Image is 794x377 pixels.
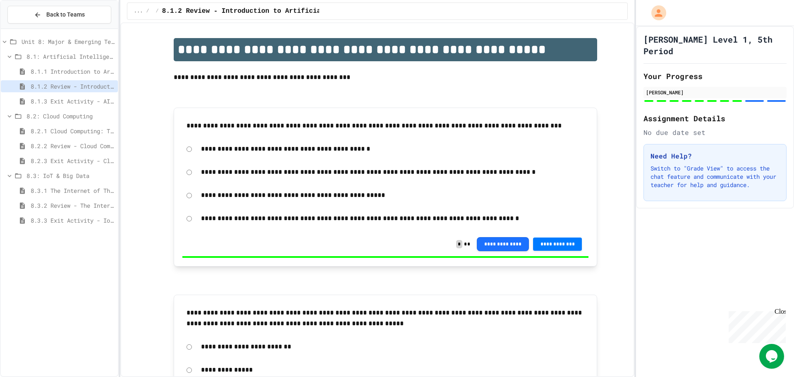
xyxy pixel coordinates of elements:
[643,34,787,57] h1: [PERSON_NAME] Level 1, 5th Period
[26,112,115,120] span: 8.2: Cloud Computing
[759,344,786,369] iframe: chat widget
[31,216,115,225] span: 8.3.3 Exit Activity - IoT Data Detective Challenge
[26,52,115,61] span: 8.1: Artificial Intelligence Basics
[26,171,115,180] span: 8.3: IoT & Big Data
[31,142,115,150] span: 8.2.2 Review - Cloud Computing
[31,97,115,106] span: 8.1.3 Exit Activity - AI Detective
[651,151,780,161] h3: Need Help?
[643,70,787,82] h2: Your Progress
[31,67,115,76] span: 8.1.1 Introduction to Artificial Intelligence
[146,8,149,14] span: /
[7,6,111,24] button: Back to Teams
[31,127,115,135] span: 8.2.1 Cloud Computing: Transforming the Digital World
[3,3,57,53] div: Chat with us now!Close
[643,113,787,124] h2: Assignment Details
[134,8,143,14] span: ...
[46,10,85,19] span: Back to Teams
[31,156,115,165] span: 8.2.3 Exit Activity - Cloud Service Detective
[31,186,115,195] span: 8.3.1 The Internet of Things and Big Data: Our Connected Digital World
[651,164,780,189] p: Switch to "Grade View" to access the chat feature and communicate with your teacher for help and ...
[643,3,668,22] div: My Account
[156,8,159,14] span: /
[643,127,787,137] div: No due date set
[725,308,786,343] iframe: chat widget
[31,201,115,210] span: 8.3.2 Review - The Internet of Things and Big Data
[22,37,115,46] span: Unit 8: Major & Emerging Technologies
[646,89,784,96] div: [PERSON_NAME]
[31,82,115,91] span: 8.1.2 Review - Introduction to Artificial Intelligence
[162,6,376,16] span: 8.1.2 Review - Introduction to Artificial Intelligence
